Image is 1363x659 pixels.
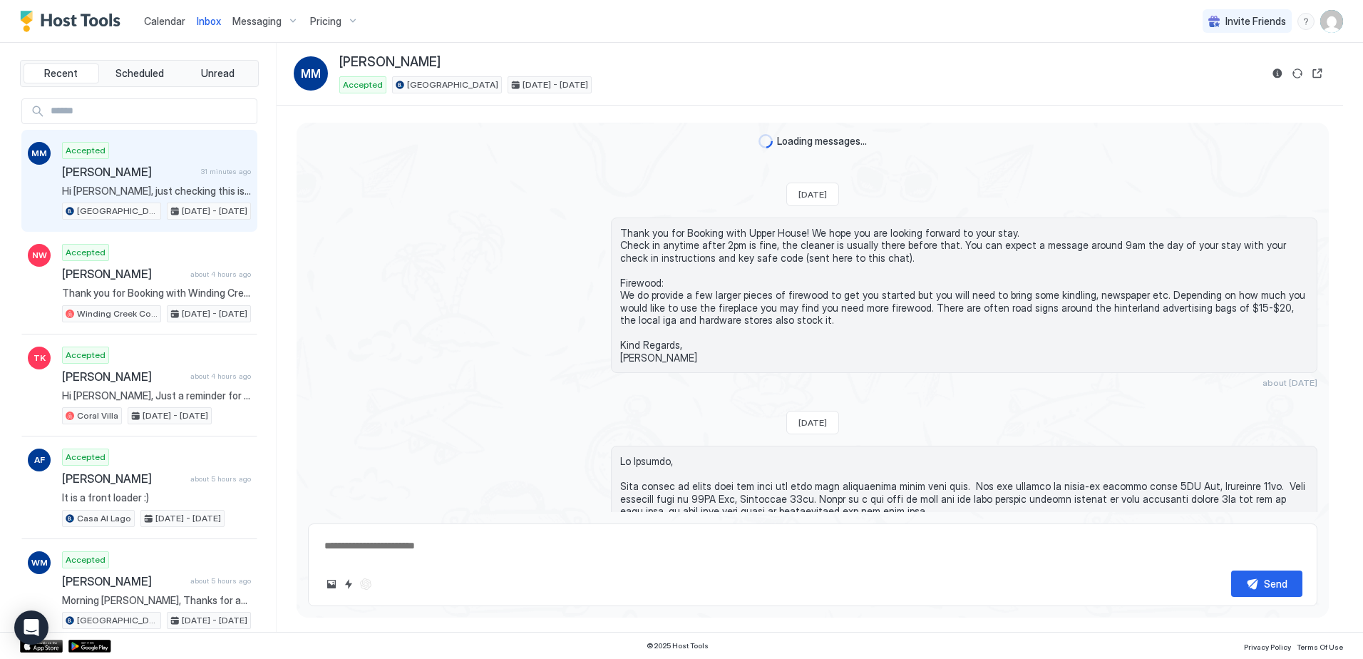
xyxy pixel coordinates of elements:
span: [PERSON_NAME] [62,574,185,588]
span: Privacy Policy [1244,643,1291,651]
span: Accepted [66,553,106,566]
span: [GEOGRAPHIC_DATA] [407,78,498,91]
button: Scheduled [102,63,178,83]
a: Host Tools Logo [20,11,127,32]
span: Scheduled [115,67,164,80]
span: Inbox [197,15,221,27]
span: about 5 hours ago [190,474,251,484]
div: Send [1264,576,1287,591]
span: Coral Villa [77,409,118,422]
span: Morning [PERSON_NAME], Thanks for an awesome stay. We loved every moment of [GEOGRAPHIC_DATA]. It... [62,594,251,607]
span: [DATE] - [DATE] [143,409,208,422]
span: [GEOGRAPHIC_DATA] [77,614,158,627]
span: MM [301,65,321,82]
span: [PERSON_NAME] [62,369,185,384]
span: about 4 hours ago [190,270,251,279]
span: AF [34,454,45,466]
span: Winding Creek Cottage [77,307,158,320]
a: Google Play Store [68,640,111,653]
span: about 5 hours ago [190,576,251,586]
div: tab-group [20,60,259,87]
span: [DATE] - [DATE] [155,512,221,525]
button: Send [1231,571,1302,597]
span: [DATE] - [DATE] [523,78,588,91]
span: Calendar [144,15,185,27]
span: [PERSON_NAME] [62,165,195,179]
a: Privacy Policy [1244,638,1291,653]
span: [DATE] - [DATE] [182,205,247,218]
a: App Store [20,640,63,653]
span: Hi [PERSON_NAME], just checking this is on its way? Kind Regards, [PERSON_NAME] [62,185,251,198]
span: Loading messages... [777,135,867,148]
span: Thank you for Booking with Winding Creek Cottage! Please take a look at the bedroom/bed step up o... [62,287,251,300]
span: Accepted [66,451,106,464]
span: [PERSON_NAME] [62,471,185,486]
span: Thank you for Booking with Upper House! We hope you are looking forward to your stay. Check in an... [620,227,1308,364]
span: [PERSON_NAME] [339,54,441,71]
span: MM [31,147,47,160]
span: [DATE] - [DATE] [182,307,247,320]
span: [GEOGRAPHIC_DATA] [77,205,158,218]
span: Terms Of Use [1297,643,1343,651]
span: NW [32,249,47,262]
span: [DATE] [798,417,827,428]
span: TK [34,352,46,364]
input: Input Field [45,99,257,123]
span: 31 minutes ago [201,167,251,176]
div: loading [758,134,773,148]
button: Recent [24,63,99,83]
span: Hi [PERSON_NAME], Just a reminder for your upcoming stay at [GEOGRAPHIC_DATA]. I hope you are loo... [62,389,251,402]
span: about 4 hours ago [190,372,251,381]
button: Unread [180,63,255,83]
button: Open reservation [1309,65,1326,82]
span: about [DATE] [1262,377,1317,388]
span: [DATE] [798,189,827,200]
button: Upload image [323,576,340,593]
span: Accepted [66,144,106,157]
span: © 2025 Host Tools [647,641,709,650]
span: Unread [201,67,235,80]
span: [DATE] - [DATE] [182,614,247,627]
span: Accepted [66,349,106,362]
div: menu [1297,13,1315,30]
span: Casa Al Lago [77,512,131,525]
span: Accepted [66,246,106,259]
span: WM [31,556,48,569]
button: Sync reservation [1289,65,1306,82]
button: Quick reply [340,576,357,593]
span: [PERSON_NAME] [62,267,185,281]
span: Accepted [343,78,383,91]
div: User profile [1320,10,1343,33]
span: Recent [44,67,78,80]
a: Calendar [144,14,185,29]
span: Pricing [310,15,341,28]
button: Reservation information [1269,65,1286,82]
a: Inbox [197,14,221,29]
span: Messaging [232,15,282,28]
a: Terms Of Use [1297,638,1343,653]
span: Invite Friends [1225,15,1286,28]
span: It is a front loader :) [62,491,251,504]
div: Open Intercom Messenger [14,611,48,645]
